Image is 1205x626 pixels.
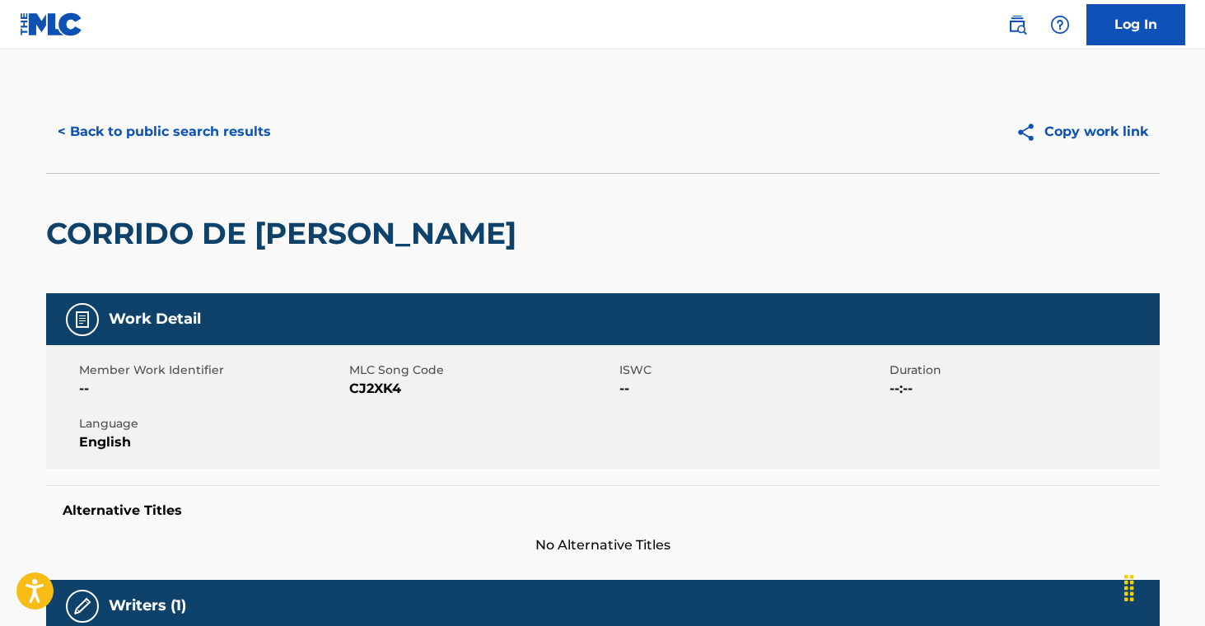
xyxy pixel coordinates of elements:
[890,362,1156,379] span: Duration
[46,535,1160,555] span: No Alternative Titles
[46,215,525,252] h2: CORRIDO DE [PERSON_NAME]
[20,12,83,36] img: MLC Logo
[349,379,615,399] span: CJ2XK4
[79,362,345,379] span: Member Work Identifier
[619,362,885,379] span: ISWC
[72,310,92,329] img: Work Detail
[1004,111,1160,152] button: Copy work link
[1086,4,1185,45] a: Log In
[46,111,283,152] button: < Back to public search results
[1116,563,1142,613] div: Drag
[72,596,92,616] img: Writers
[349,362,615,379] span: MLC Song Code
[1050,15,1070,35] img: help
[1123,547,1205,626] iframe: Chat Widget
[63,502,1143,519] h5: Alternative Titles
[79,432,345,452] span: English
[109,596,186,615] h5: Writers (1)
[1001,8,1034,41] a: Public Search
[1044,8,1077,41] div: Help
[890,379,1156,399] span: --:--
[1007,15,1027,35] img: search
[109,310,201,329] h5: Work Detail
[1016,122,1044,142] img: Copy work link
[79,379,345,399] span: --
[79,415,345,432] span: Language
[619,379,885,399] span: --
